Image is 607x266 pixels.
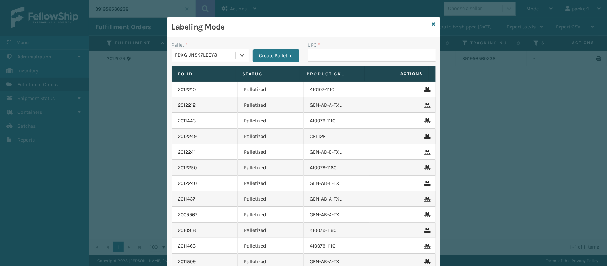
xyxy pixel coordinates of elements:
[238,144,304,160] td: Palletized
[178,117,196,124] a: 2011443
[308,41,320,49] label: UPC
[175,52,236,59] div: FDXG-JNSK7LEEY3
[304,160,370,176] td: 410079-1160
[178,164,197,171] a: 2012250
[304,144,370,160] td: GEN-AB-E-TXL
[425,244,429,249] i: Remove From Pallet
[425,197,429,202] i: Remove From Pallet
[172,22,429,32] h3: Labeling Mode
[178,227,196,234] a: 2010918
[304,82,370,97] td: 410107-1110
[304,176,370,191] td: GEN-AB-E-TXL
[178,71,229,77] label: Fo Id
[178,258,196,265] a: 2011509
[238,82,304,97] td: Palletized
[304,207,370,223] td: GEN-AB-A-TXL
[425,134,429,139] i: Remove From Pallet
[238,176,304,191] td: Palletized
[304,191,370,207] td: GEN-AB-A-TXL
[304,223,370,238] td: 410079-1160
[304,113,370,129] td: 410079-1110
[178,86,196,93] a: 2012210
[304,97,370,113] td: GEN-AB-A-TXL
[238,223,304,238] td: Palletized
[425,181,429,186] i: Remove From Pallet
[425,150,429,155] i: Remove From Pallet
[238,113,304,129] td: Palletized
[178,133,197,140] a: 2012249
[425,212,429,217] i: Remove From Pallet
[178,102,196,109] a: 2012212
[425,228,429,233] i: Remove From Pallet
[243,71,294,77] label: Status
[178,180,197,187] a: 2012240
[178,243,196,250] a: 2011463
[425,165,429,170] i: Remove From Pallet
[178,196,196,203] a: 2011437
[238,238,304,254] td: Palletized
[238,129,304,144] td: Palletized
[425,259,429,264] i: Remove From Pallet
[304,238,370,254] td: 410079-1110
[253,49,299,62] button: Create Pallet Id
[238,207,304,223] td: Palletized
[178,211,198,218] a: 2009967
[238,160,304,176] td: Palletized
[172,41,188,49] label: Pallet
[425,103,429,108] i: Remove From Pallet
[178,149,196,156] a: 2012241
[304,129,370,144] td: CEL12F
[425,87,429,92] i: Remove From Pallet
[425,118,429,123] i: Remove From Pallet
[238,97,304,113] td: Palletized
[238,191,304,207] td: Palletized
[367,68,427,80] span: Actions
[307,71,358,77] label: Product SKU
